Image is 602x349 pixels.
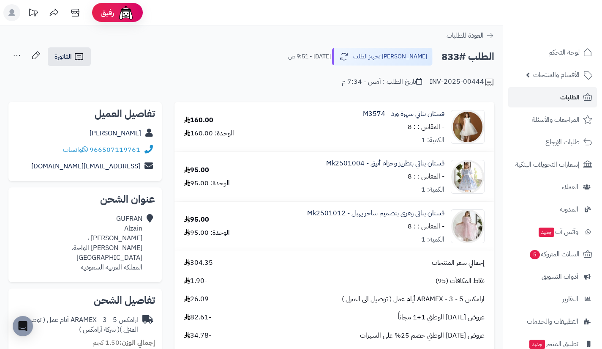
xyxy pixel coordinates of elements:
[184,115,213,125] div: 160.00
[13,316,33,336] div: Open Intercom Messenger
[326,159,444,168] a: فستان بناتي بتطريز وحزام أنيق - Mk2501004
[562,181,578,193] span: العملاء
[508,311,597,332] a: التطبيقات والخدمات
[451,110,484,144] img: 1733158881-IMG_2024120217123713-90x90.jpg
[15,214,142,272] div: GUFRAN Alzain [PERSON_NAME] ، [PERSON_NAME] الواحة، [GEOGRAPHIC_DATA] المملكة العربية السعودية
[548,47,580,58] span: لوحة التحكم
[530,250,540,259] span: 5
[408,171,444,181] small: - المقاس : : 8
[342,294,485,304] span: ارامكس ARAMEX - 3 - 5 أيام عمل ( توصيل الى المنزل )
[529,340,545,349] span: جديد
[529,248,580,260] span: السلات المتروكة
[508,132,597,152] a: طلبات الإرجاع
[15,315,138,335] div: ارامكس ARAMEX - 3 - 5 أيام عمل ( توصيل الى المنزل )
[184,276,207,286] span: -1.90
[451,160,484,194] img: 1739125954-IMG_7240-90x90.jpeg
[120,338,155,348] strong: إجمالي الوزن:
[79,324,120,335] span: ( شركة أرامكس )
[288,52,331,61] small: [DATE] - 9:51 ص
[441,48,494,66] h2: الطلب #833
[560,91,580,103] span: الطلبات
[48,47,91,66] a: الفاتورة
[332,48,433,66] button: [PERSON_NAME] تجهيز الطلب
[421,235,444,245] div: الكمية: 1
[432,258,485,268] span: إجمالي سعر المنتجات
[408,221,444,231] small: - المقاس : : 8
[184,179,230,188] div: الوحدة: 95.00
[117,4,134,21] img: ai-face.png
[532,114,580,126] span: المراجعات والأسئلة
[508,154,597,175] a: إشعارات التحويلات البنكية
[508,110,597,130] a: المراجعات والأسئلة
[447,30,494,41] a: العودة للطلبات
[184,215,209,225] div: 95.00
[508,177,597,197] a: العملاء
[184,129,234,138] div: الوحدة: 160.00
[542,271,578,283] span: أدوات التسويق
[538,226,578,238] span: وآتس آب
[342,77,422,87] div: تاريخ الطلب : أمس - 7:34 م
[15,295,155,305] h2: تفاصيل الشحن
[31,161,140,171] a: [EMAIL_ADDRESS][DOMAIN_NAME]
[398,313,485,322] span: عروض [DATE] الوطني 1+1 مجاناً
[360,331,485,341] span: عروض [DATE] الوطني خصم 25% على السهرات
[408,122,444,132] small: - المقاس : : 8
[90,145,140,155] a: 966507119761
[15,194,155,204] h2: عنوان الشحن
[562,293,578,305] span: التقارير
[54,52,72,62] span: الفاتورة
[508,222,597,242] a: وآتس آبجديد
[508,42,597,63] a: لوحة التحكم
[22,4,44,23] a: تحديثات المنصة
[307,209,444,218] a: فستان بناتي زهري بتصميم ساحر يهبل - Mk2501012
[539,228,554,237] span: جديد
[184,331,211,341] span: -34.78
[545,136,580,148] span: طلبات الإرجاع
[527,316,578,327] span: التطبيقات والخدمات
[184,228,230,238] div: الوحدة: 95.00
[63,145,88,155] a: واتساب
[436,276,485,286] span: نقاط المكافآت (95)
[421,135,444,145] div: الكمية: 1
[93,338,155,348] small: 1.50 كجم
[451,209,484,243] img: 1739126208-IMG_7324-90x90.jpeg
[421,185,444,195] div: الكمية: 1
[101,8,114,18] span: رفيق
[508,289,597,309] a: التقارير
[508,244,597,264] a: السلات المتروكة5
[508,87,597,107] a: الطلبات
[430,77,494,87] div: INV-2025-00444
[363,109,444,119] a: فستان بناتي سهرة ورد - M3574
[90,128,141,138] a: [PERSON_NAME]
[184,294,209,304] span: 26.09
[508,267,597,287] a: أدوات التسويق
[184,165,209,175] div: 95.00
[447,30,484,41] span: العودة للطلبات
[184,313,211,322] span: -82.61
[515,159,580,170] span: إشعارات التحويلات البنكية
[508,199,597,220] a: المدونة
[15,109,155,119] h2: تفاصيل العميل
[184,258,213,268] span: 304.35
[533,69,580,81] span: الأقسام والمنتجات
[560,203,578,215] span: المدونة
